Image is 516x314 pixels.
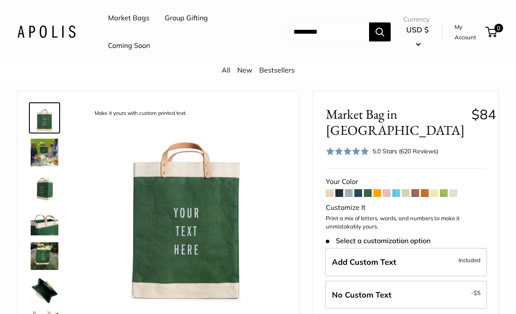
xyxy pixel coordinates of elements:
[259,66,295,74] a: Bestsellers
[471,106,496,123] span: $84
[31,208,58,235] img: description_Take it anywhere with easy-grip handles.
[29,171,60,203] a: Market Bag in Field Green
[31,139,58,166] img: Market Bag in Field Green
[403,23,432,51] button: USD $
[486,27,497,37] a: 0
[325,248,487,276] label: Add Custom Text
[326,145,438,158] div: 5.0 Stars (620 Reviews)
[237,66,252,74] a: New
[222,66,230,74] a: All
[326,201,485,214] div: Customize It
[108,39,150,52] a: Coming Soon
[459,255,481,265] span: Included
[287,22,369,41] input: Search...
[373,146,438,156] div: 5.0 Stars (620 Reviews)
[494,24,503,32] span: 0
[87,104,286,303] img: description_Make it yours with custom printed text.
[31,173,58,201] img: Market Bag in Field Green
[29,137,60,168] a: Market Bag in Field Green
[17,25,76,38] img: Apolis
[455,22,482,43] a: My Account
[31,104,58,132] img: description_Make it yours with custom printed text.
[31,242,58,270] img: Market Bag in Field Green
[29,241,60,272] a: Market Bag in Field Green
[471,288,481,298] span: -
[29,102,60,133] a: description_Make it yours with custom printed text.
[29,206,60,237] a: description_Take it anywhere with easy-grip handles.
[31,277,58,304] img: description_Spacious inner area with room for everything. Plus water-resistant lining.
[332,290,392,300] span: No Custom Text
[90,108,191,119] div: Make it yours with custom printed text.
[326,175,485,188] div: Your Color
[325,281,487,309] label: Leave Blank
[326,106,465,138] span: Market Bag in [GEOGRAPHIC_DATA]
[406,25,429,34] span: USD $
[165,12,208,25] a: Group Gifting
[332,257,396,267] span: Add Custom Text
[326,214,485,231] p: Print a mix of letters, words, and numbers to make it unmistakably yours.
[108,12,150,25] a: Market Bags
[474,289,481,296] span: $5
[403,13,432,25] span: Currency
[369,22,391,41] button: Search
[326,237,430,245] span: Select a customization option
[29,275,60,306] a: description_Spacious inner area with room for everything. Plus water-resistant lining.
